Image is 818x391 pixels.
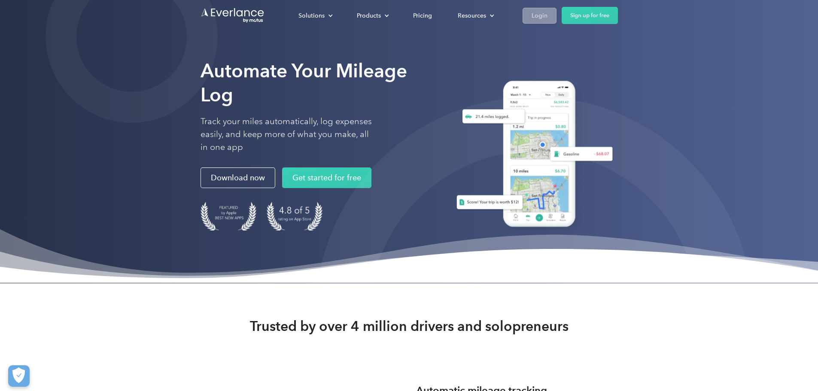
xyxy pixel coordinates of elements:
[523,8,556,24] a: Login
[282,167,371,188] a: Get started for free
[201,59,407,106] strong: Automate Your Mileage Log
[8,365,30,387] button: Cookies Settings
[250,318,569,335] strong: Trusted by over 4 million drivers and solopreneurs
[458,10,486,21] div: Resources
[298,10,325,21] div: Solutions
[201,115,372,154] p: Track your miles automatically, log expenses easily, and keep more of what you make, all in one app
[201,167,275,188] a: Download now
[267,202,322,230] img: 4.9 out of 5 stars on the app store
[446,74,618,237] img: Everlance, mileage tracker app, expense tracking app
[290,8,340,23] div: Solutions
[201,202,256,230] img: Badge for Featured by Apple Best New Apps
[449,8,501,23] div: Resources
[357,10,381,21] div: Products
[348,8,396,23] div: Products
[562,7,618,24] a: Sign up for free
[532,10,547,21] div: Login
[413,10,432,21] div: Pricing
[404,8,441,23] a: Pricing
[201,7,265,24] a: Go to homepage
